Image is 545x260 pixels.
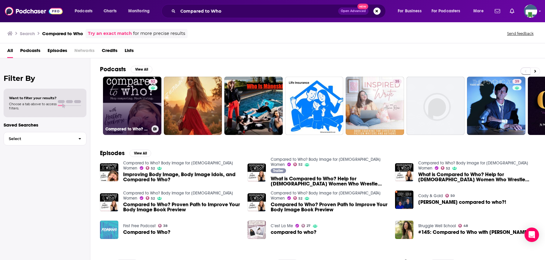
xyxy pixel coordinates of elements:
span: 48 [463,225,468,227]
img: What is Compared to Who? Help for Christian Women Who Wrestle Body Image & Insecurity [395,163,413,182]
button: open menu [124,6,157,16]
a: First Free Podcast [123,223,156,228]
a: PodcastsView All [100,66,152,73]
a: 38 [158,224,168,228]
span: #145: Compared to Who with [PERSON_NAME] [418,230,529,235]
span: for more precise results [133,30,185,37]
a: 50 [445,194,455,197]
a: Struggle Well School [418,223,456,228]
button: View All [129,150,151,157]
a: 48 [458,224,468,228]
span: What is Compared to Who? Help for [DEMOGRAPHIC_DATA] Women Who Wrestle Body Image & Insecurity [418,172,535,182]
span: New [357,4,368,9]
h2: Episodes [100,149,125,157]
a: 27 [301,224,311,228]
img: Compared to Who? Proven Path to Improve Your Body Image Book Preview [100,193,118,212]
p: Saved Searches [4,122,86,128]
a: 52 [146,166,155,170]
span: 52 [298,197,302,200]
a: What is Compared to Who? Help for Christian Women Who Wrestle Body Image & Insecurity [271,176,388,186]
a: All [7,46,13,58]
span: [PERSON_NAME] compared to who?! [418,200,506,205]
a: Credits [102,46,117,58]
a: Try an exact match [88,30,132,37]
button: View All [131,66,152,73]
span: For Podcasters [431,7,460,15]
a: 39 [467,77,525,135]
a: 52 [293,196,303,200]
a: Compared to Who? Body Image for Christian Women [271,191,381,201]
a: EpisodesView All [100,149,151,157]
button: Open AdvancedNew [338,8,369,15]
button: Send feedback [505,31,535,36]
img: compared to who? [248,221,266,239]
img: Compared to Who? [100,221,118,239]
a: Compared to Who? Body Image for Christian Women [123,161,233,171]
a: Brashard Smith compared to who?! [418,200,506,205]
button: open menu [428,6,469,16]
img: Improving Body Image, Body Image Idols, and Compared to Who? [100,163,118,182]
input: Search podcasts, credits, & more... [178,6,338,16]
a: Compared to Who? Proven Path to Improve Your Body Image Book Preview [123,202,240,212]
a: C’est La Me [271,223,293,228]
a: What is Compared to Who? Help for Christian Women Who Wrestle Body Image & Insecurity [418,172,535,182]
a: Cody & Gold [418,193,443,198]
button: open menu [469,6,491,16]
img: Podchaser - Follow, Share and Rate Podcasts [5,5,63,17]
span: What is Compared to Who? Help for [DEMOGRAPHIC_DATA] Women Who Wrestle Body Image & Insecurity [271,176,388,186]
a: 52 [148,79,157,84]
a: 52Compared to Who? Body Image for [DEMOGRAPHIC_DATA] Women [103,77,161,135]
a: Compared to Who? Body Image for Christian Women [271,157,381,167]
span: 52 [446,167,450,170]
a: Compared to Who? [123,230,170,235]
a: Episodes [48,46,67,58]
a: 35 [346,77,404,135]
img: #145: Compared to Who with Heather Creekmore [395,221,413,239]
a: 39 [512,79,522,84]
button: open menu [394,6,429,16]
span: Charts [104,7,117,15]
a: 52 [293,163,303,166]
a: Compared to Who? Proven Path to Improve Your Body Image Book Preview [271,202,388,212]
span: 52 [298,163,302,166]
button: open menu [70,6,100,16]
a: Lists [125,46,134,58]
img: Compared to Who? Proven Path to Improve Your Body Image Book Preview [248,193,266,212]
span: Trailer [273,169,283,173]
span: Improving Body Image, Body Image Idols, and Compared to Who? [123,172,240,182]
span: Logged in as KCMedia [524,5,537,18]
a: compared to who? [271,230,316,235]
h3: Search [20,31,35,36]
a: Podcasts [20,46,40,58]
img: What is Compared to Who? Help for Christian Women Who Wrestle Body Image & Insecurity [248,164,266,182]
span: 52 [151,79,155,85]
a: Show notifications dropdown [507,6,517,16]
span: Monitoring [128,7,150,15]
span: 52 [151,197,155,200]
a: 35 [393,79,402,84]
img: Brashard Smith compared to who?! [395,191,413,209]
a: Charts [100,6,120,16]
button: Select [4,132,86,145]
span: Want to filter your results? [9,96,57,100]
h2: Filter By [4,74,86,83]
span: Choose a tab above to access filters. [9,102,57,110]
a: 52 [146,196,155,200]
span: Podcasts [75,7,92,15]
h3: Compared to Who [42,31,83,36]
div: Open Intercom Messenger [525,228,539,242]
a: Compared to Who? Body Image for Christian Women [123,191,233,201]
img: User Profile [524,5,537,18]
a: 52 [441,166,450,170]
